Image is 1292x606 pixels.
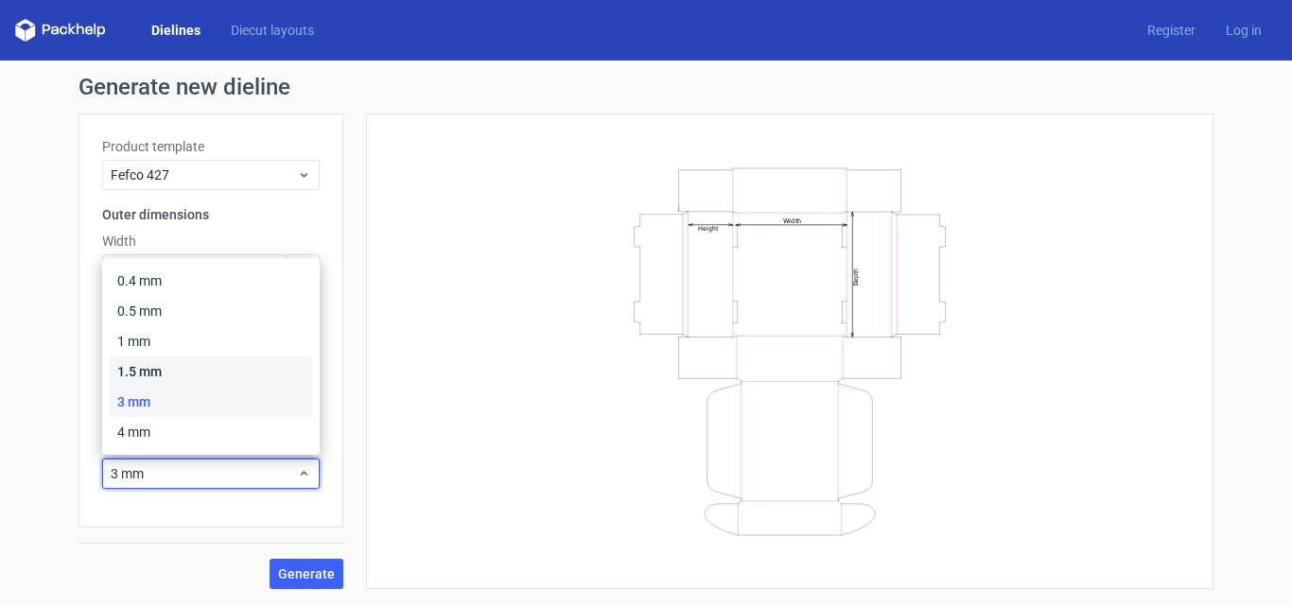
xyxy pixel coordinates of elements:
[110,387,312,417] div: 3 mm
[698,224,718,232] text: Height
[111,464,297,483] span: 3 mm
[79,76,1213,98] h1: Generate new dieline
[783,216,801,224] text: Width
[1211,21,1277,40] a: Log in
[278,567,335,580] span: Generate
[136,21,216,40] a: Dielines
[102,232,320,251] label: Width
[286,255,319,284] span: mm
[110,356,312,387] div: 1.5 mm
[110,296,312,326] div: 0.5 mm
[852,268,860,285] text: Depth
[216,21,329,40] a: Diecut layouts
[102,137,320,156] label: Product template
[270,559,343,589] button: Generate
[1132,21,1211,40] a: Register
[102,205,320,224] h3: Outer dimensions
[110,417,312,447] div: 4 mm
[110,326,312,356] div: 1 mm
[111,165,297,184] span: Fefco 427
[110,266,312,296] div: 0.4 mm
